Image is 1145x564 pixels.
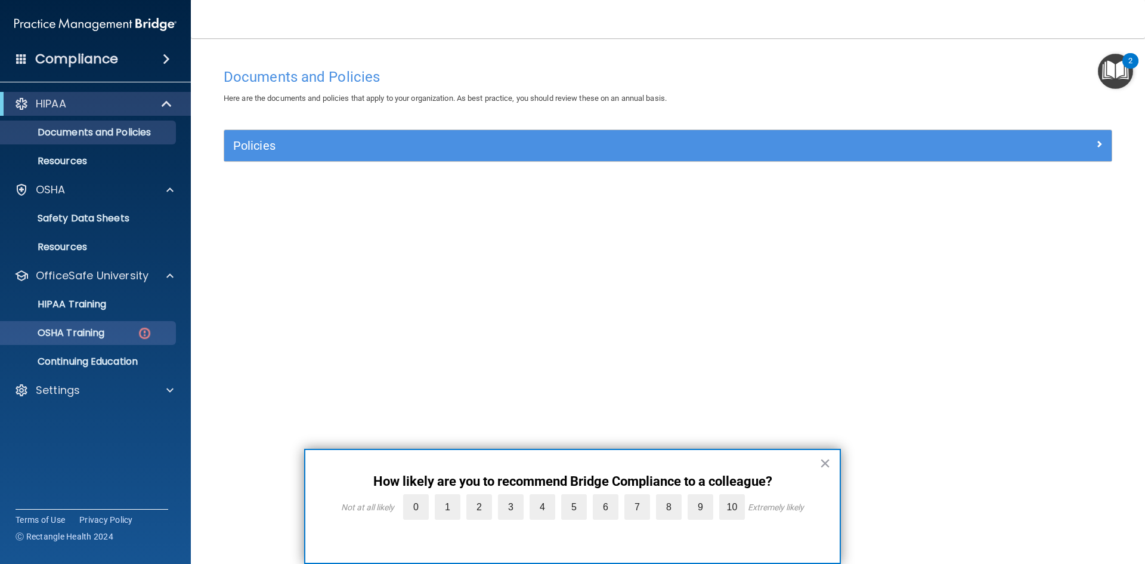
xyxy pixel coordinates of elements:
[36,269,148,283] p: OfficeSafe University
[561,494,587,520] label: 5
[1098,54,1133,89] button: Open Resource Center, 2 new notifications
[8,127,171,138] p: Documents and Policies
[137,326,152,341] img: danger-circle.6113f641.png
[16,531,113,543] span: Ⓒ Rectangle Health 2024
[16,514,65,526] a: Terms of Use
[8,212,171,224] p: Safety Data Sheets
[593,494,618,520] label: 6
[624,494,650,520] label: 7
[8,241,171,253] p: Resources
[341,503,394,512] div: Not at all likely
[403,494,429,520] label: 0
[36,383,80,397] p: Settings
[498,494,524,520] label: 3
[36,183,66,197] p: OSHA
[329,474,816,489] p: How likely are you to recommend Bridge Compliance to a colleague?
[14,13,177,36] img: PMB logo
[1128,61,1132,76] div: 2
[8,356,171,368] p: Continuing Education
[8,327,104,339] p: OSHA Training
[35,51,118,67] h4: Compliance
[748,503,804,512] div: Extremely likely
[530,494,555,520] label: 4
[939,479,1131,527] iframe: Drift Widget Chat Controller
[224,69,1112,85] h4: Documents and Policies
[233,139,881,152] h5: Policies
[8,155,171,167] p: Resources
[8,298,106,310] p: HIPAA Training
[819,454,831,473] button: Close
[224,94,667,103] span: Here are the documents and policies that apply to your organization. As best practice, you should...
[656,494,682,520] label: 8
[688,494,713,520] label: 9
[435,494,460,520] label: 1
[719,494,745,520] label: 10
[36,97,66,111] p: HIPAA
[79,514,133,526] a: Privacy Policy
[466,494,492,520] label: 2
